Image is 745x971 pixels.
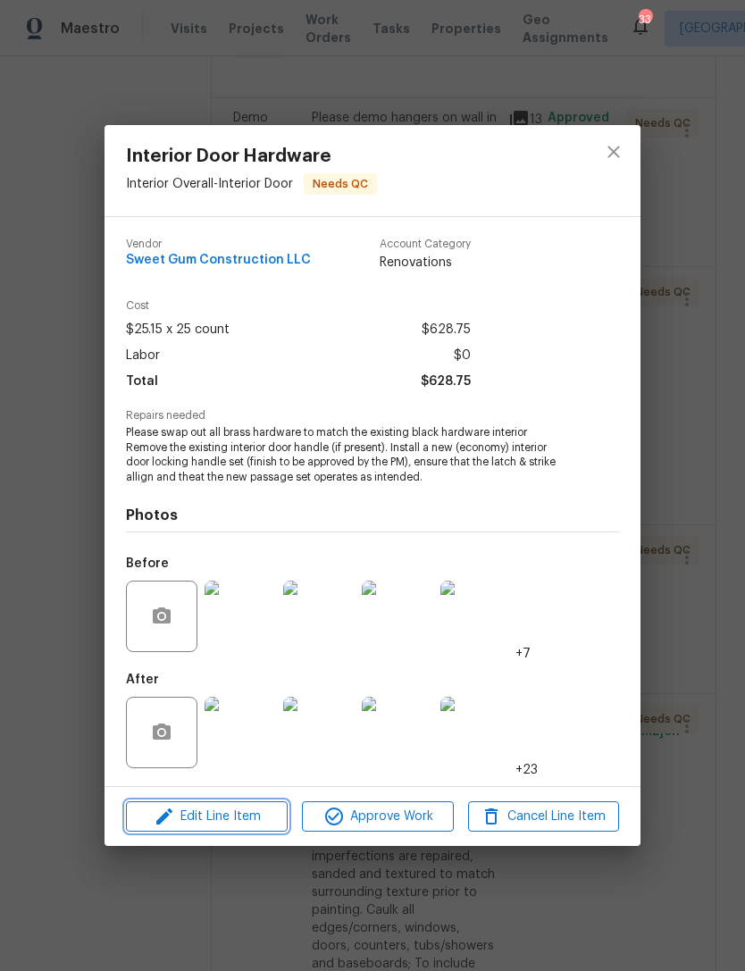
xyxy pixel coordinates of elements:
span: Sweet Gum Construction LLC [126,254,311,267]
button: Edit Line Item [126,801,288,833]
span: +7 [515,645,531,663]
span: Total [126,369,158,395]
h4: Photos [126,506,619,524]
span: Renovations [380,254,471,272]
span: Vendor [126,239,311,250]
span: $628.75 [421,369,471,395]
span: Repairs needed [126,410,619,422]
span: Interior Overall - Interior Door [126,177,293,189]
h5: After [126,674,159,686]
span: Needs QC [306,175,375,193]
span: Labor [126,343,160,369]
span: $628.75 [422,317,471,343]
span: Cancel Line Item [473,806,614,828]
span: Account Category [380,239,471,250]
div: 33 [639,11,651,29]
button: close [592,130,635,173]
span: +23 [515,761,538,779]
span: Edit Line Item [131,806,282,828]
span: $25.15 x 25 count [126,317,230,343]
button: Cancel Line Item [468,801,619,833]
span: Cost [126,300,471,312]
span: Approve Work [307,806,448,828]
span: Please swap out all brass hardware to match the existing black hardware interior Remove the exist... [126,425,570,485]
span: Interior Door Hardware [126,146,377,166]
span: $0 [454,343,471,369]
h5: Before [126,557,169,570]
button: Approve Work [302,801,453,833]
